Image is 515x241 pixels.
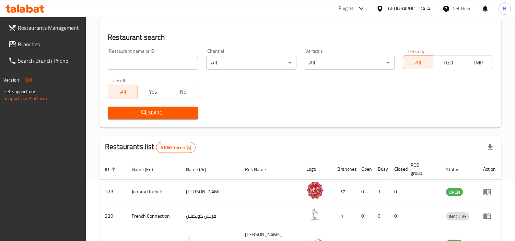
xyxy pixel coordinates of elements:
[132,165,162,173] span: Name (En)
[3,36,86,52] a: Branches
[483,188,496,196] div: Menu
[3,94,47,103] a: Support.OpsPlatform
[186,165,215,173] span: Name (Ar)
[108,107,198,119] button: Search
[446,213,469,220] span: INACTIVE
[100,180,126,204] td: 328
[138,85,168,98] button: Yes
[181,204,239,228] td: فرنش كونكشن
[332,159,356,180] th: Branches
[433,56,463,69] button: TGO
[436,58,460,68] span: TGO
[372,180,389,204] td: 1
[3,75,20,84] span: Version:
[168,85,198,98] button: No
[446,212,469,220] div: INACTIVE
[386,5,432,12] div: [GEOGRAPHIC_DATA]
[108,85,138,98] button: All
[372,204,389,228] td: 0
[446,165,468,173] span: Status
[406,58,430,68] span: All
[3,52,86,69] a: Search Branch Phone
[111,87,135,97] span: All
[466,58,490,68] span: TMP
[245,165,275,173] span: Ref. Name
[482,139,499,156] div: Export file
[18,40,81,48] span: Branches
[18,57,81,65] span: Search Branch Phone
[305,56,395,70] div: All
[3,20,86,36] a: Restaurants Management
[332,204,356,228] td: 1
[126,204,180,228] td: French Connection
[181,180,239,204] td: [PERSON_NAME]
[105,165,118,173] span: ID
[113,109,192,117] span: Search
[108,56,198,70] input: Search for restaurant name or ID..
[301,159,332,180] th: Logo
[18,24,81,32] span: Restaurants Management
[389,159,405,180] th: Closed
[356,204,372,228] td: 0
[503,5,506,12] span: N
[306,206,324,223] img: French Connection
[206,56,296,70] div: All
[372,159,389,180] th: Busy
[411,161,432,177] span: POS group
[356,180,372,204] td: 0
[389,204,405,228] td: 0
[446,188,463,196] span: OPEN
[171,87,195,97] span: No
[108,32,493,43] h2: Restaurant search
[389,180,405,204] td: 0
[339,4,354,13] div: Plugins
[478,159,501,180] th: Action
[463,56,493,69] button: TMP
[141,87,165,97] span: Yes
[332,180,356,204] td: 37
[408,49,425,53] label: Delivery
[483,212,496,220] div: Menu
[21,75,32,84] span: 1.0.0
[100,204,126,228] td: 330
[126,180,180,204] td: Johnny Rockets
[156,142,196,153] div: Total records count
[105,142,196,153] h2: Restaurants list
[113,78,125,83] label: Upsell
[156,144,195,151] span: 41045 record(s)
[306,182,324,199] img: Johnny Rockets
[403,56,433,69] button: All
[356,159,372,180] th: Open
[3,87,35,96] span: Get support on:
